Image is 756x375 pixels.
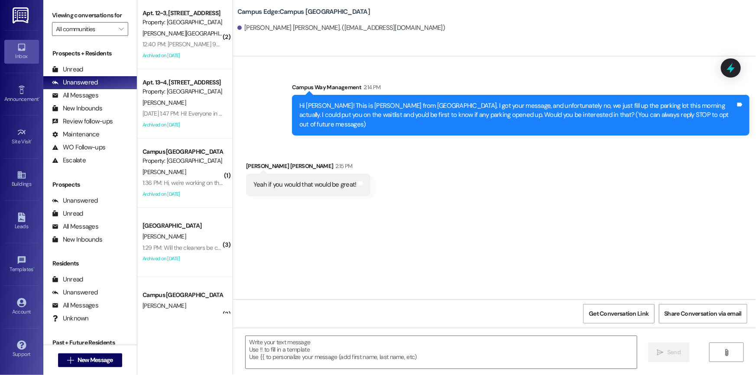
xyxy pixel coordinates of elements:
[143,313,185,321] div: 11:52 AM: Thanks!
[143,9,223,18] div: Apt. 12~3, [STREET_ADDRESS]
[43,180,137,189] div: Prospects
[143,18,223,27] div: Property: [GEOGRAPHIC_DATA]
[143,233,186,240] span: [PERSON_NAME]
[43,338,137,347] div: Past + Future Residents
[52,235,102,244] div: New Inbounds
[52,143,105,152] div: WO Follow-ups
[4,253,39,276] a: Templates •
[33,265,35,271] span: •
[237,23,445,32] div: [PERSON_NAME] [PERSON_NAME]. ([EMAIL_ADDRESS][DOMAIN_NAME])
[589,309,649,318] span: Get Conversation Link
[58,353,122,367] button: New Message
[143,291,223,300] div: Campus [GEOGRAPHIC_DATA]
[143,29,241,37] span: [PERSON_NAME][GEOGRAPHIC_DATA]
[4,168,39,191] a: Buildings
[143,168,186,176] span: [PERSON_NAME]
[142,50,224,61] div: Archived on [DATE]
[52,156,86,165] div: Escalate
[334,162,353,171] div: 2:15 PM
[583,304,654,323] button: Get Conversation Link
[119,26,123,32] i: 
[78,356,113,365] span: New Message
[253,180,357,189] div: Yeah if you would that would be great!
[143,221,223,230] div: [GEOGRAPHIC_DATA]
[4,40,39,63] a: Inbox
[246,162,370,174] div: [PERSON_NAME] [PERSON_NAME]
[659,304,747,323] button: Share Conversation via email
[52,104,102,113] div: New Inbounds
[43,49,137,58] div: Prospects + Residents
[143,302,186,310] span: [PERSON_NAME]
[724,349,730,356] i: 
[52,130,100,139] div: Maintenance
[667,348,681,357] span: Send
[52,65,83,74] div: Unread
[292,83,750,95] div: Campus Way Management
[143,147,223,156] div: Campus [GEOGRAPHIC_DATA]
[142,253,224,264] div: Archived on [DATE]
[31,137,32,143] span: •
[299,101,736,129] div: Hi [PERSON_NAME]! This is [PERSON_NAME] from [GEOGRAPHIC_DATA]. I got your message, and unfortuna...
[39,95,40,101] span: •
[52,117,113,126] div: Review follow-ups
[665,309,742,318] span: Share Conversation via email
[4,210,39,233] a: Leads
[142,189,224,200] div: Archived on [DATE]
[56,22,114,36] input: All communities
[52,288,98,297] div: Unanswered
[143,40,334,48] div: 12:40 PM: [PERSON_NAME] 9894147212 [EMAIL_ADDRESS][DOMAIN_NAME]
[43,259,137,268] div: Residents
[143,156,223,165] div: Property: [GEOGRAPHIC_DATA]
[52,222,98,231] div: All Messages
[648,343,690,362] button: Send
[657,349,664,356] i: 
[13,7,30,23] img: ResiDesk Logo
[142,120,224,130] div: Archived on [DATE]
[4,338,39,361] a: Support
[143,78,223,87] div: Apt. 13~4, [STREET_ADDRESS]
[52,314,89,323] div: Unknown
[237,7,370,16] b: Campus Edge: Campus [GEOGRAPHIC_DATA]
[143,179,526,187] div: 1:36 PM: Hi, we're working on the application now and the site says Lease Terms are not available...
[4,295,39,319] a: Account
[52,275,83,284] div: Unread
[52,78,98,87] div: Unanswered
[143,99,186,107] span: [PERSON_NAME]
[143,244,512,252] div: 1:29 PM: Will the cleaners be coming before [DATE]? I will be moving in my furniture that day and...
[4,125,39,149] a: Site Visit •
[52,209,83,218] div: Unread
[143,110,552,117] div: [DATE] 1:47 PM: Hi! Everyone in my apartment is currently gone on a trip. We were wondering if yo...
[52,301,98,310] div: All Messages
[52,9,128,22] label: Viewing conversations for
[52,196,98,205] div: Unanswered
[143,87,223,96] div: Property: [GEOGRAPHIC_DATA]
[67,357,74,364] i: 
[361,83,380,92] div: 2:14 PM
[52,91,98,100] div: All Messages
